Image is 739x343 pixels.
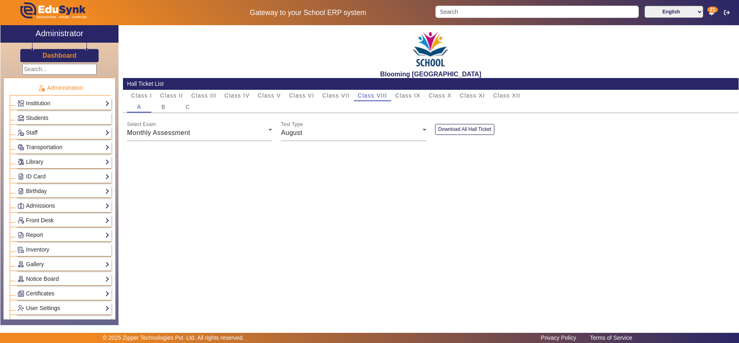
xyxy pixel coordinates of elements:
span: Class VII [322,93,349,98]
a: Students [17,113,110,123]
span: Class XII [493,93,520,98]
img: Administration.png [38,85,45,92]
p: © 2025 Zipper Technologies Pvt. Ltd. All rights reserved. [103,334,244,342]
span: C [185,104,190,110]
span: Class V [258,93,281,98]
span: Students [26,115,48,121]
h5: Gateway to your School ERP system [189,9,427,17]
input: Search [435,6,639,18]
span: Inventory [26,246,50,253]
a: Privacy Policy [537,332,580,343]
input: Search... [22,64,97,75]
span: Class VIII [358,93,387,98]
span: Class I [131,93,152,98]
span: Class VI [289,93,314,98]
span: Class X [429,93,452,98]
mat-label: Test Type [281,122,303,127]
span: B [162,104,166,110]
span: Class IV [224,93,250,98]
mat-label: Select Exam [127,122,156,127]
span: August [281,129,302,136]
img: Inventory.png [18,247,24,253]
span: Class III [191,93,216,98]
span: Class II [160,93,183,98]
p: Administration [10,84,111,92]
a: Terms of Service [586,332,636,343]
span: Class IX [395,93,420,98]
span: Monthly Assessment [127,129,190,136]
img: 3e5c6726-73d6-4ac3-b917-621554bbe9c3 [410,27,451,70]
button: Download All Hall Ticket [435,124,495,135]
h3: Dashboard [43,52,77,59]
h2: Administrator [36,28,84,38]
span: A [137,104,142,110]
img: Students.png [18,115,24,121]
div: Hall Ticket List [127,80,734,88]
a: Administrator [0,25,118,43]
span: 21 [707,7,717,13]
a: Inventory [17,245,110,254]
h2: Blooming [GEOGRAPHIC_DATA] [123,70,739,78]
span: Class XI [460,93,485,98]
a: Dashboard [42,51,77,60]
